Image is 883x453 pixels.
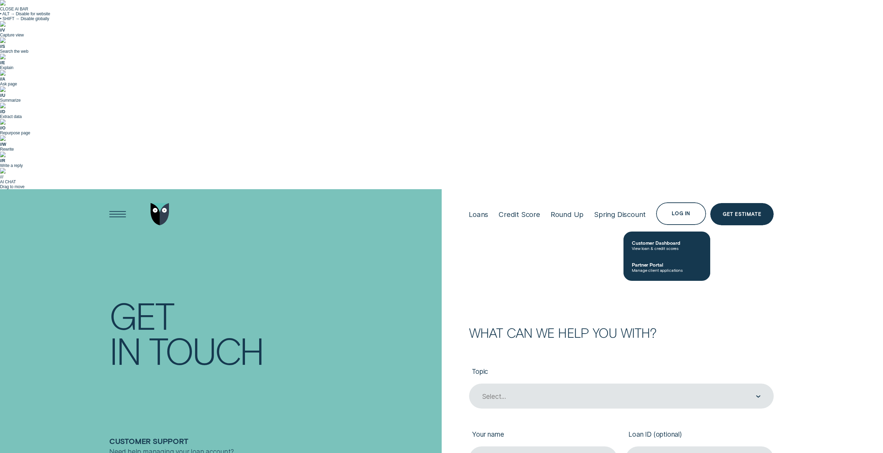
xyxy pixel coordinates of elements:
a: Round Up [551,189,584,239]
a: Get Estimate [710,203,774,226]
a: Go to home page [149,189,171,239]
span: Customer Dashboard [632,240,702,246]
div: Loans [469,210,488,219]
img: Wisr [151,203,169,226]
label: Your name [469,423,617,446]
h2: What can we help you with? [469,327,774,339]
div: Select... [482,392,506,401]
div: Credit Score [499,210,540,219]
span: Partner Portal [632,262,702,268]
a: Loans [469,189,488,239]
h1: Get In Touch [109,297,438,367]
button: Open Menu [107,203,129,226]
a: Credit Score [499,189,540,239]
div: Spring Discount [594,210,646,219]
h2: Customer support [109,437,438,447]
label: Loan ID (optional) [626,423,774,446]
button: Log in [656,202,706,225]
a: Customer DashboardView loan & credit scores [623,234,710,256]
div: In [109,333,140,367]
a: Partner PortalManage client applications [623,256,710,278]
div: Get [109,297,173,332]
span: Manage client applications [632,268,702,272]
span: View loan & credit scores [632,246,702,251]
div: Round Up [551,210,584,219]
a: Spring Discount [594,189,646,239]
div: Touch [149,333,263,367]
label: Topic [469,361,774,384]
